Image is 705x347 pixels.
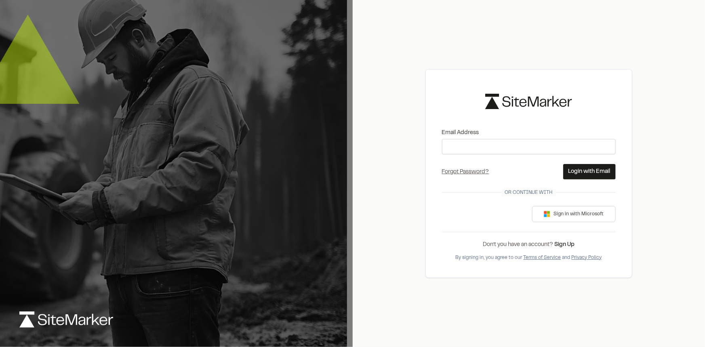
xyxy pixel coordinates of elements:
[442,254,616,261] div: By signing in, you agree to our and
[572,254,602,261] button: Privacy Policy
[442,128,616,137] label: Email Address
[532,206,616,222] button: Sign in with Microsoft
[442,170,489,175] a: Forgot Password?
[485,94,572,109] img: logo-black-rebrand.svg
[502,189,556,196] span: Or continue with
[442,240,616,249] div: Don’t you have an account?
[438,205,520,223] iframe: Sign in with Google Button
[19,311,113,328] img: logo-white-rebrand.svg
[563,164,616,179] button: Login with Email
[524,254,561,261] button: Terms of Service
[554,242,575,247] a: Sign Up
